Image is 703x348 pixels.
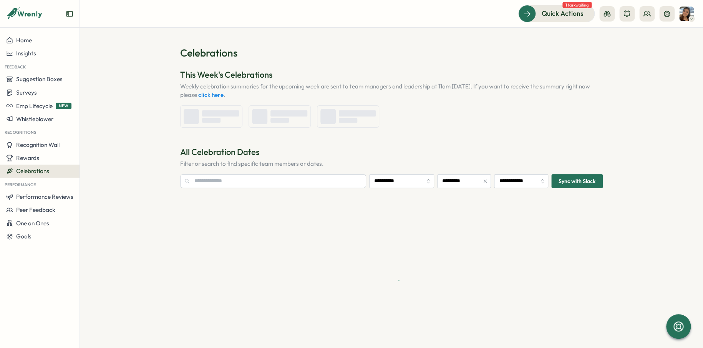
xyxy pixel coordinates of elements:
[180,82,603,99] div: Weekly celebration summaries for the upcoming week are sent to team managers and leadership at 11...
[16,154,39,162] span: Rewards
[16,167,49,175] span: Celebrations
[16,37,32,44] span: Home
[551,174,603,188] button: Sync with Slack
[16,141,60,148] span: Recognition Wall
[16,75,63,83] span: Suggestion Boxes
[56,103,71,109] span: NEW
[180,69,603,81] p: This Week's Celebrations
[16,102,53,110] span: Emp Lifecycle
[518,5,595,22] button: Quick Actions
[562,2,592,8] span: 1 task waiting
[542,8,584,18] span: Quick Actions
[16,115,53,123] span: Whistleblower
[16,193,73,200] span: Performance Reviews
[180,146,603,158] h3: All Celebration Dates
[180,160,603,168] p: Filter or search to find specific team members or dates.
[16,233,32,240] span: Goals
[66,10,73,18] button: Expand sidebar
[16,50,36,57] span: Insights
[198,92,224,98] button: click here
[16,89,37,96] span: Surveys
[559,175,595,188] span: Sync with Slack
[16,220,49,227] span: One on Ones
[16,206,55,213] span: Peer Feedback
[180,46,603,60] h1: Celebrations
[679,7,694,21] img: Tracy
